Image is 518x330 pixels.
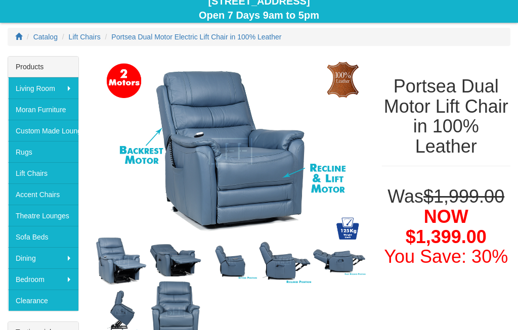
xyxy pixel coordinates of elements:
[8,226,78,247] a: Sofa Beds
[8,268,78,290] a: Bedroom
[8,247,78,268] a: Dining
[406,206,487,247] span: NOW $1,399.00
[8,162,78,183] a: Lift Chairs
[8,120,78,141] a: Custom Made Lounges
[111,33,281,41] a: Portsea Dual Motor Electric Lift Chair in 100% Leather
[8,77,78,99] a: Living Room
[382,76,510,156] h1: Portsea Dual Motor Lift Chair in 100% Leather
[8,141,78,162] a: Rugs
[8,57,78,77] div: Products
[423,186,504,207] del: $1,999.00
[8,205,78,226] a: Theatre Lounges
[33,33,58,41] a: Catalog
[382,186,510,266] h1: Was
[8,290,78,311] a: Clearance
[8,99,78,120] a: Moran Furniture
[69,33,101,41] a: Lift Chairs
[8,183,78,205] a: Accent Chairs
[384,246,508,267] font: You Save: 30%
